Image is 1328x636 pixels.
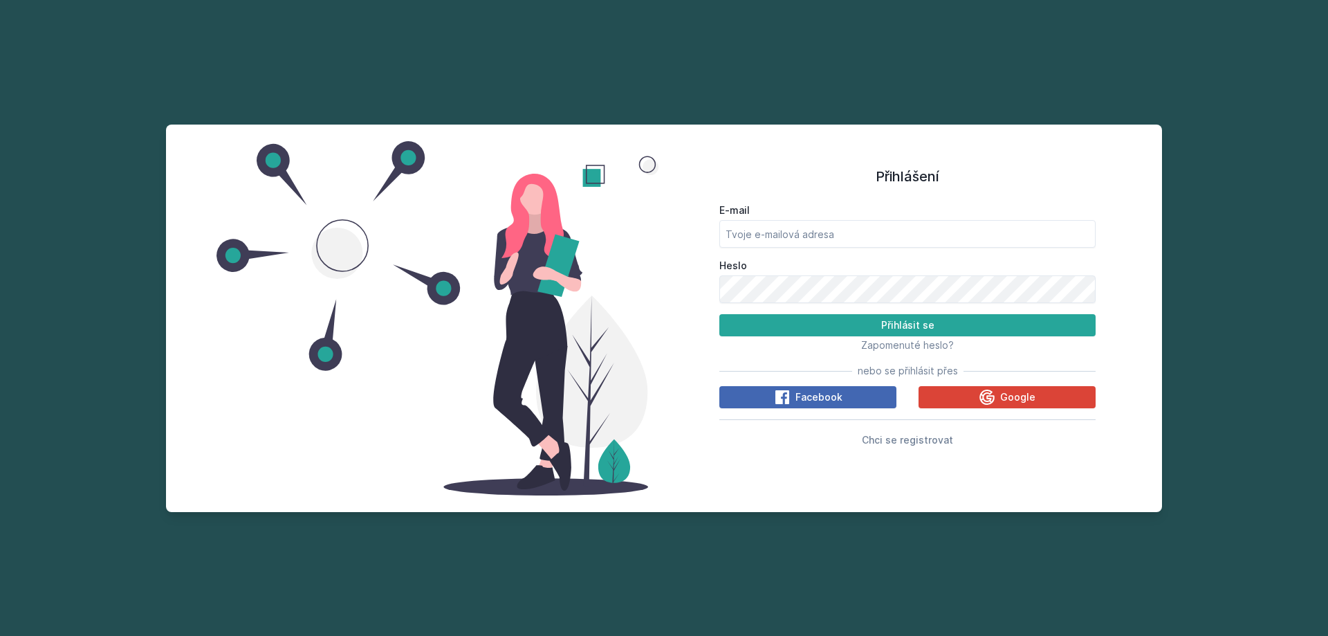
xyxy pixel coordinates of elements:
[861,339,954,351] span: Zapomenuté heslo?
[719,314,1096,336] button: Přihlásit se
[719,259,1096,273] label: Heslo
[862,431,953,448] button: Chci se registrovat
[719,166,1096,187] h1: Přihlášení
[719,220,1096,248] input: Tvoje e-mailová adresa
[862,434,953,446] span: Chci se registrovat
[719,203,1096,217] label: E-mail
[919,386,1096,408] button: Google
[719,386,896,408] button: Facebook
[858,364,958,378] span: nebo se přihlásit přes
[1000,390,1035,404] span: Google
[795,390,842,404] span: Facebook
